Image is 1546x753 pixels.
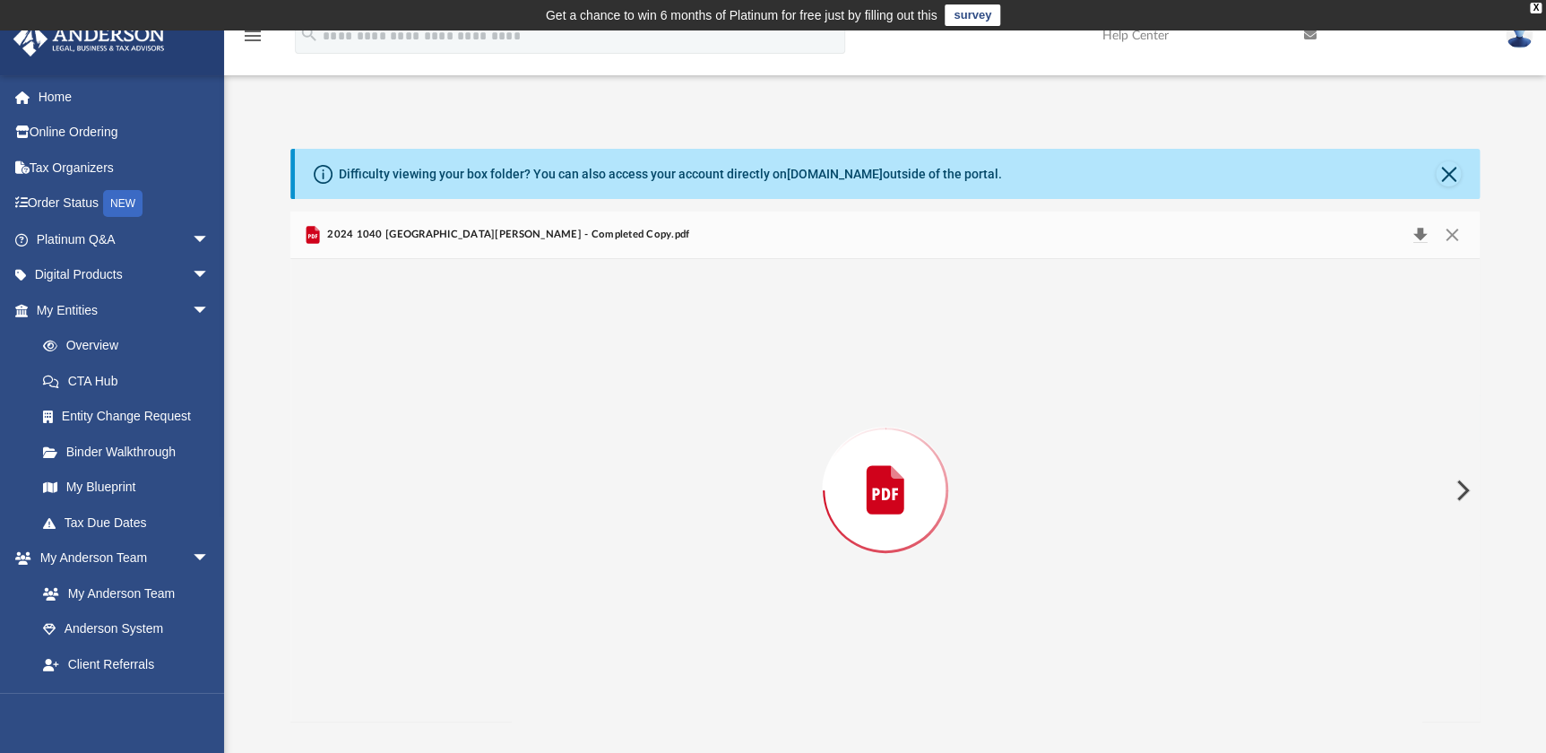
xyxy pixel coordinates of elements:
a: My Anderson Teamarrow_drop_down [13,541,228,576]
a: Anderson System [25,611,228,647]
span: arrow_drop_down [192,682,228,719]
a: Overview [25,328,237,364]
span: arrow_drop_down [192,541,228,577]
button: Close [1436,222,1468,247]
a: Digital Productsarrow_drop_down [13,257,237,293]
i: search [299,24,319,44]
div: NEW [103,190,143,217]
a: My Anderson Team [25,576,219,611]
a: Client Referrals [25,646,228,682]
a: Order StatusNEW [13,186,237,222]
i: menu [242,25,263,47]
a: Binder Walkthrough [25,434,237,470]
div: Get a chance to win 6 months of Platinum for free just by filling out this [546,4,937,26]
button: Next File [1441,465,1481,515]
a: Online Ordering [13,115,237,151]
a: My Entitiesarrow_drop_down [13,292,237,328]
a: Tax Organizers [13,150,237,186]
a: Tax Due Dates [25,505,237,541]
div: Preview [290,212,1481,722]
a: Entity Change Request [25,399,237,435]
span: 2024 1040 [GEOGRAPHIC_DATA][PERSON_NAME] - Completed Copy.pdf [324,227,689,243]
a: survey [945,4,1000,26]
button: Download [1403,222,1436,247]
a: [DOMAIN_NAME] [787,167,883,181]
span: arrow_drop_down [192,292,228,329]
a: My Blueprint [25,470,228,506]
span: arrow_drop_down [192,257,228,294]
img: Anderson Advisors Platinum Portal [8,22,170,56]
a: menu [242,34,263,47]
div: Difficulty viewing your box folder? You can also access your account directly on outside of the p... [339,165,1002,184]
a: Platinum Q&Aarrow_drop_down [13,221,237,257]
a: My Documentsarrow_drop_down [13,682,228,718]
a: CTA Hub [25,363,237,399]
img: User Pic [1506,22,1533,48]
span: arrow_drop_down [192,221,228,258]
div: close [1530,3,1542,13]
button: Close [1436,161,1461,186]
a: Home [13,79,237,115]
